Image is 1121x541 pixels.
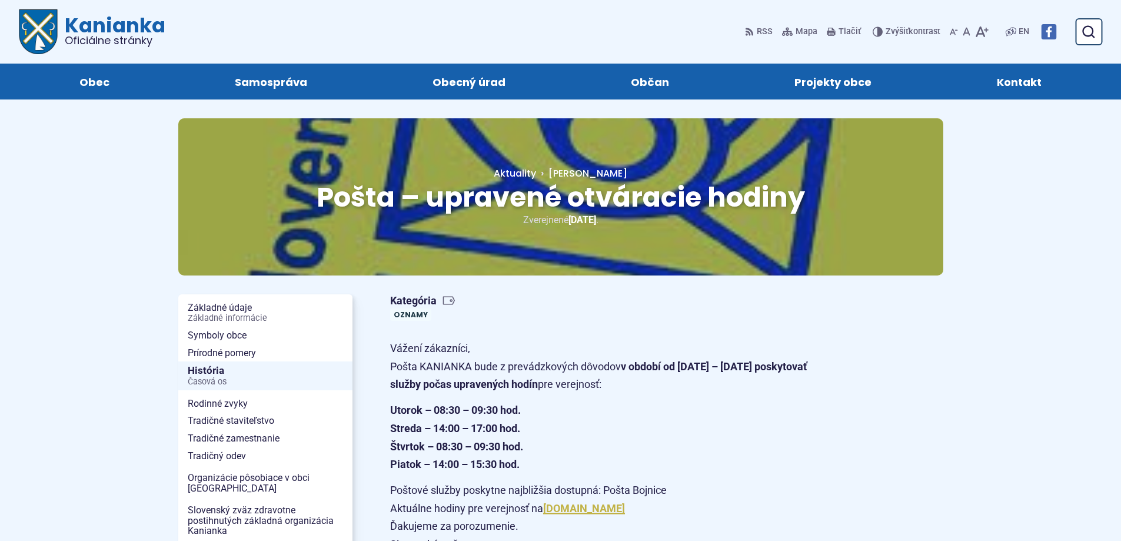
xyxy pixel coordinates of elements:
a: Prírodné pomery [178,344,352,362]
span: Tradičné zamestnanie [188,430,343,447]
a: EN [1016,25,1032,39]
a: [DOMAIN_NAME] [543,502,625,515]
span: Symboly obce [188,327,343,344]
a: Oznamy [390,308,431,321]
span: Zvýšiť [886,26,909,36]
span: Tlačiť [839,27,861,37]
span: Mapa [796,25,817,39]
a: Tradičné zamestnanie [178,430,352,447]
a: Obecný úrad [381,64,556,99]
a: RSS [745,19,775,44]
p: Zverejnené . [216,212,906,228]
a: Logo Kanianka, prejsť na domovskú stránku. [19,9,165,54]
a: Symboly obce [178,327,352,344]
a: Slovenský zväz zdravotne postihnutých základná organizácia Kanianka [178,502,352,540]
a: Občan [580,64,720,99]
span: Tradičný odev [188,447,343,465]
span: Slovenský zväz zdravotne postihnutých základná organizácia Kanianka [188,502,343,540]
strong: Utorok – 08:30 – 09:30 hod. Streda – 14:00 – 17:00 hod. Štvrtok – 08:30 – 09:30 hod. Piatok – 14:... [390,404,523,470]
a: Samospráva [184,64,358,99]
span: Samospráva [235,64,307,99]
a: Aktuality [494,167,536,180]
span: Projekty obce [794,64,871,99]
span: História [188,361,343,390]
a: [PERSON_NAME] [536,167,627,180]
span: RSS [757,25,773,39]
span: kontrast [886,27,940,37]
span: Obecný úrad [433,64,505,99]
span: Prírodné pomery [188,344,343,362]
span: Organizácie pôsobiace v obci [GEOGRAPHIC_DATA] [188,469,343,497]
a: Mapa [780,19,820,44]
strong: v období od [DATE] – [DATE] poskytovať služby počas upravených hodín [390,360,807,391]
a: Obec [28,64,160,99]
span: Kategória [390,294,455,308]
button: Zvýšiťkontrast [873,19,943,44]
span: Tradičné staviteľstvo [188,412,343,430]
span: Základné údaje [188,299,343,327]
a: Kontakt [946,64,1093,99]
span: [PERSON_NAME] [548,167,627,180]
span: Základné informácie [188,314,343,323]
button: Zväčšiť veľkosť písma [973,19,991,44]
button: Tlačiť [824,19,863,44]
span: Obec [79,64,109,99]
a: Tradičné staviteľstvo [178,412,352,430]
button: Nastaviť pôvodnú veľkosť písma [960,19,973,44]
span: EN [1019,25,1029,39]
a: Projekty obce [744,64,923,99]
a: Rodinné zvyky [178,395,352,413]
span: Oficiálne stránky [65,35,165,46]
span: Kontakt [997,64,1042,99]
span: Občan [631,64,669,99]
span: Kanianka [58,15,165,46]
a: Tradičný odev [178,447,352,465]
a: Organizácie pôsobiace v obci [GEOGRAPHIC_DATA] [178,469,352,497]
span: [DATE] [568,214,596,225]
span: Rodinné zvyky [188,395,343,413]
a: Základné údajeZákladné informácie [178,299,352,327]
p: Vážení zákazníci, Pošta KANIANKA bude z prevádzkových dôvodov pre verejnosť: [390,340,808,394]
img: Prejsť na Facebook stránku [1041,24,1056,39]
span: Časová os [188,377,343,387]
a: HistóriaČasová os [178,361,352,390]
span: Pošta – upravené otváracie hodiny [317,178,805,216]
button: Zmenšiť veľkosť písma [947,19,960,44]
img: Prejsť na domovskú stránku [19,9,58,54]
